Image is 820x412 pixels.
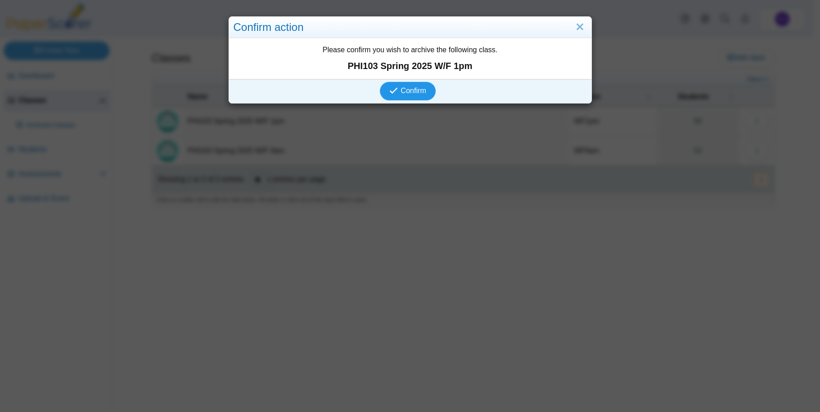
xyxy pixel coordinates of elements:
a: Close [573,20,587,35]
div: Confirm action [229,17,591,38]
strong: PHI103 Spring 2025 W/F 1pm [234,60,587,72]
button: Confirm [380,82,436,100]
span: Confirm [401,87,426,94]
div: Please confirm you wish to archive the following class. [229,38,591,79]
